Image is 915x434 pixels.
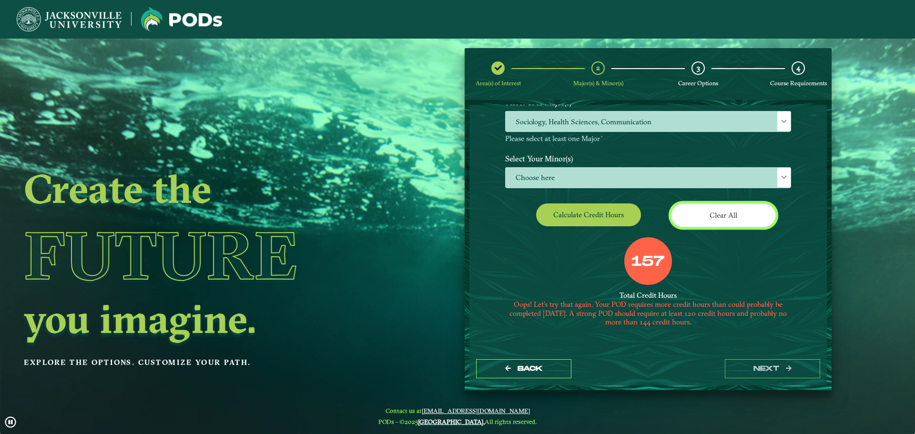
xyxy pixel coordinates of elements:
[24,212,388,299] h1: Future
[600,133,603,140] sup: ⋆
[476,80,521,87] span: Area(s) of Interest
[573,80,623,87] span: Major(s) & Minor(s)
[422,407,530,414] a: [EMAIL_ADDRESS][DOMAIN_NAME]
[697,63,700,72] span: 3
[505,291,791,300] div: Total Credit Hours
[596,63,600,72] span: 2
[24,169,388,209] h2: Create the
[24,355,388,370] p: Explore the options. Customize your path.
[770,80,827,87] span: Course Requirements
[518,364,543,373] span: Back
[476,359,571,379] button: Back
[141,7,222,31] img: Jacksonville University logo
[505,300,791,327] div: Oops! Let’s try that again. Your POD requires more credit hours than could probably be completed ...
[796,63,800,72] span: 4
[378,407,537,414] span: Contact us at
[17,7,122,31] img: Jacksonville University logo
[671,203,776,227] button: Clear All
[506,168,791,188] span: Choose here
[631,253,664,271] label: 157
[24,299,388,339] h2: you imagine.
[505,134,791,143] p: Please select at least one Major
[536,203,641,226] button: Calculate credit hours
[506,111,791,132] span: Sociology, Health Sciences, Communication
[378,418,537,425] span: PODs - ©2025 All rights reserved.
[498,150,798,167] label: Select Your Minor(s)
[418,418,485,425] a: [GEOGRAPHIC_DATA].
[678,80,718,87] span: Career Options
[725,359,820,379] button: next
